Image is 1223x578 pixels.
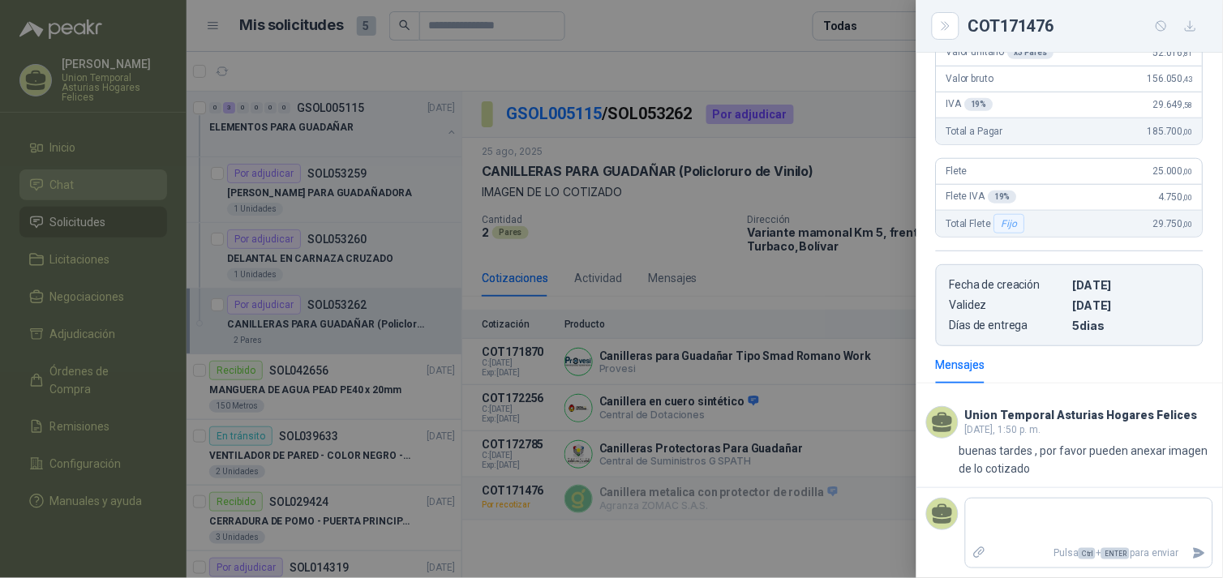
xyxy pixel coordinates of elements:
[965,411,1198,420] h3: Union Temporal Asturias Hogares Felices
[1153,99,1193,110] span: 29.649
[1183,49,1193,58] span: ,81
[946,214,1028,233] span: Total Flete
[1183,101,1193,109] span: ,58
[936,16,955,36] button: Close
[1153,47,1193,58] span: 52.016
[1153,218,1193,229] span: 29.750
[968,13,1204,39] div: COT171476
[993,539,1187,567] p: Pulsa + para enviar
[1183,75,1193,83] span: ,43
[1073,319,1190,332] p: 5 dias
[965,98,994,111] div: 19 %
[946,73,993,84] span: Valor bruto
[1148,126,1193,137] span: 185.700
[936,356,985,374] div: Mensajes
[1079,548,1096,559] span: Ctrl
[965,424,1041,435] span: [DATE], 1:50 p. m.
[946,98,993,111] span: IVA
[950,278,1066,292] p: Fecha de creación
[950,298,1066,312] p: Validez
[966,539,993,567] label: Adjuntar archivos
[1183,127,1193,136] span: ,00
[989,191,1018,203] div: 19 %
[994,214,1024,233] div: Fijo
[1073,278,1190,292] p: [DATE]
[1101,548,1130,559] span: ENTER
[959,442,1213,477] p: buenas tardes , por favor pueden anexar imagen de lo cotizado
[1183,220,1193,229] span: ,00
[1183,193,1193,202] span: ,00
[1008,46,1054,59] div: x 3 Pares
[1148,73,1193,84] span: 156.050
[950,319,1066,332] p: Días de entrega
[946,126,1003,137] span: Total a Pagar
[1153,165,1193,177] span: 25.000
[1186,539,1212,567] button: Enviar
[1183,167,1193,176] span: ,00
[946,46,1054,59] span: Valor unitario
[1159,191,1193,203] span: 4.750
[946,165,968,177] span: Flete
[1073,298,1190,312] p: [DATE]
[946,191,1017,203] span: Flete IVA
